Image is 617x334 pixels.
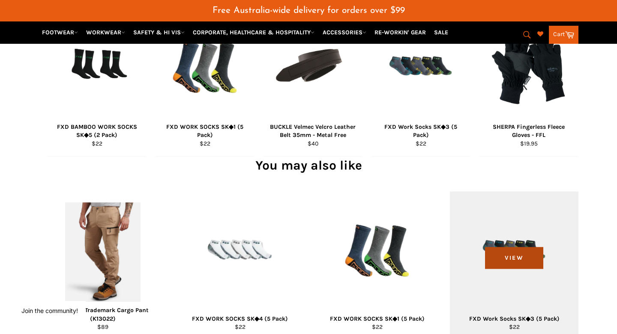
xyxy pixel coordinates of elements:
[155,8,255,157] a: FXD WORK SOCKS SK◆1 (5 Pack) - Workin' Gear FXD WORK SOCKS SK◆1 (5 Pack) $22
[171,19,239,120] img: FXD WORK SOCKS SK◆1 (5 Pack) - Workin' Gear
[63,19,131,120] img: FXD BAMBOO WORK SOCKS SK◆5 (2 Pack) - Workin' Gear
[269,140,357,148] div: $40
[377,123,465,140] div: FXD Work Socks SK◆3 (5 Pack)
[269,123,357,140] div: BUCKLE Velmec Velcro Leather Belt 35mm - Metal Free
[47,8,147,157] a: FXD BAMBOO WORK SOCKS SK◆5 (2 Pack) - Workin' Gear FXD BAMBOO WORK SOCKS SK◆5 (2 Pack) $22
[21,307,78,314] button: Join the community!
[490,30,568,108] img: SHERPA Fingerless Fleece Gloves - Workin Gear
[53,123,141,140] div: FXD BAMBOO WORK SOCKS SK◆5 (2 Pack)
[455,315,573,323] div: FXD Work Socks SK◆3 (5 Pack)
[274,45,352,94] img: BUCKLE Velmec Velcro Leather Belt 35mm - Metal Free - Workin Gear
[479,8,578,157] a: SHERPA Fingerless Fleece Gloves - Workin Gear SHERPA Fingerless Fleece Gloves - FFL $19.95
[189,25,318,40] a: CORPORATE, HEALTHCARE & HOSPITALITY
[207,202,274,303] img: FXD WORK SOCKS SK◆4 (5 Pack) - Workin' Gear
[485,123,573,140] div: SHERPA Fingerless Fleece Gloves - FFL
[371,25,429,40] a: RE-WORKIN' GEAR
[213,6,405,15] span: Free Australia-wide delivery for orders over $99
[431,25,452,40] a: SALE
[485,140,573,148] div: $19.95
[344,202,411,303] img: FXD WORK SOCKS SK◆1 (5 Pack) - Workin' Gear
[130,25,188,40] a: SAFETY & HI VIS
[318,315,436,323] div: FXD WORK SOCKS SK◆1 (5 Pack)
[83,25,129,40] a: WORKWEAR
[39,25,81,40] a: FOOTWEAR
[181,323,299,331] div: $22
[44,323,162,331] div: $89
[377,140,465,148] div: $22
[319,25,370,40] a: ACCESSORIES
[181,315,299,323] div: FXD WORK SOCKS SK◆4 (5 Pack)
[65,202,141,303] img: KING GEE Trademark Cargo Pant (K13022) - Workin' Gear
[318,323,436,331] div: $22
[44,306,162,323] div: KING GEE Trademark Cargo Pant (K13022)
[485,247,543,269] span: View
[161,123,249,140] div: FXD WORK SOCKS SK◆1 (5 Pack)
[263,8,362,157] a: BUCKLE Velmec Velcro Leather Belt 35mm - Metal Free - Workin Gear BUCKLE Velmec Velcro Leather Be...
[549,26,578,44] a: Cart
[161,140,249,148] div: $22
[371,8,470,157] a: FXD Work Socks SK◆3 (5 Pack) - Workin' Gear FXD Work Socks SK◆3 (5 Pack) $22
[39,157,578,174] h2: You may also like
[387,19,455,120] img: FXD Work Socks SK◆3 (5 Pack) - Workin' Gear
[53,140,141,148] div: $22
